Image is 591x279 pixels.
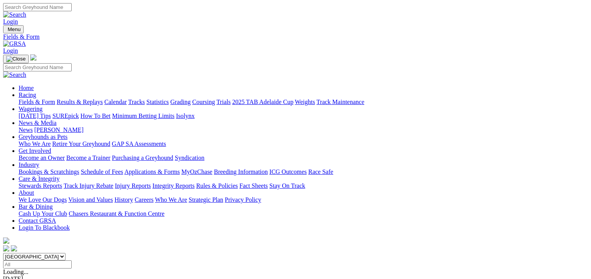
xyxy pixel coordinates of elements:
[3,237,9,244] img: logo-grsa-white.png
[134,196,153,203] a: Careers
[30,54,36,61] img: logo-grsa-white.png
[19,217,56,224] a: Contact GRSA
[8,26,21,32] span: Menu
[3,71,26,78] img: Search
[155,196,187,203] a: Who We Are
[52,113,79,119] a: SUREpick
[317,99,364,105] a: Track Maintenance
[81,168,123,175] a: Schedule of Fees
[19,99,55,105] a: Fields & Form
[3,33,588,40] a: Fields & Form
[19,224,70,231] a: Login To Blackbook
[104,99,127,105] a: Calendar
[19,154,65,161] a: Become an Owner
[19,203,53,210] a: Bar & Dining
[232,99,293,105] a: 2025 TAB Adelaide Cup
[3,260,72,269] input: Select date
[3,63,72,71] input: Search
[225,196,261,203] a: Privacy Policy
[19,189,34,196] a: About
[192,99,215,105] a: Coursing
[214,168,268,175] a: Breeding Information
[69,210,164,217] a: Chasers Restaurant & Function Centre
[240,182,268,189] a: Fact Sheets
[3,47,18,54] a: Login
[19,133,67,140] a: Greyhounds as Pets
[3,3,72,11] input: Search
[52,140,110,147] a: Retire Your Greyhound
[19,127,588,133] div: News & Media
[3,11,26,18] img: Search
[19,168,79,175] a: Bookings & Scratchings
[66,154,110,161] a: Become a Trainer
[3,245,9,251] img: facebook.svg
[115,182,151,189] a: Injury Reports
[19,175,60,182] a: Care & Integrity
[146,99,169,105] a: Statistics
[19,182,62,189] a: Stewards Reports
[3,40,26,47] img: GRSA
[3,269,28,275] span: Loading...
[19,113,588,120] div: Wagering
[19,196,588,203] div: About
[112,113,174,119] a: Minimum Betting Limits
[112,140,166,147] a: GAP SA Assessments
[128,99,145,105] a: Tracks
[171,99,191,105] a: Grading
[19,210,67,217] a: Cash Up Your Club
[19,161,39,168] a: Industry
[6,56,26,62] img: Close
[114,196,133,203] a: History
[81,113,111,119] a: How To Bet
[175,154,204,161] a: Syndication
[3,55,29,63] button: Toggle navigation
[19,154,588,161] div: Get Involved
[19,147,51,154] a: Get Involved
[19,120,57,126] a: News & Media
[269,182,305,189] a: Stay On Track
[112,154,173,161] a: Purchasing a Greyhound
[176,113,195,119] a: Isolynx
[3,18,18,25] a: Login
[19,210,588,217] div: Bar & Dining
[124,168,180,175] a: Applications & Forms
[196,182,238,189] a: Rules & Policies
[19,85,34,91] a: Home
[11,245,17,251] img: twitter.svg
[216,99,231,105] a: Trials
[19,106,43,112] a: Wagering
[64,182,113,189] a: Track Injury Rebate
[181,168,212,175] a: MyOzChase
[19,182,588,189] div: Care & Integrity
[308,168,333,175] a: Race Safe
[57,99,103,105] a: Results & Replays
[295,99,315,105] a: Weights
[34,127,83,133] a: [PERSON_NAME]
[19,99,588,106] div: Racing
[3,25,24,33] button: Toggle navigation
[189,196,223,203] a: Strategic Plan
[19,196,67,203] a: We Love Our Dogs
[68,196,113,203] a: Vision and Values
[19,140,51,147] a: Who We Are
[19,113,51,119] a: [DATE] Tips
[19,140,588,147] div: Greyhounds as Pets
[19,168,588,175] div: Industry
[19,92,36,98] a: Racing
[19,127,33,133] a: News
[152,182,195,189] a: Integrity Reports
[269,168,307,175] a: ICG Outcomes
